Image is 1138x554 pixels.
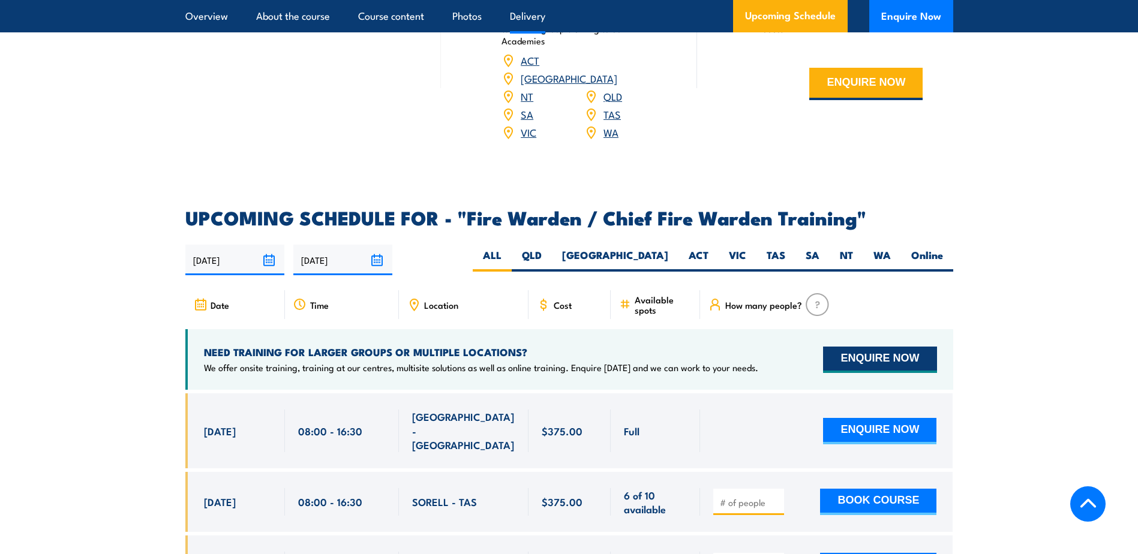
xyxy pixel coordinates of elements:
label: [GEOGRAPHIC_DATA] [552,248,678,272]
button: ENQUIRE NOW [809,68,923,100]
span: Date [211,300,229,310]
h4: NEED TRAINING FOR LARGER GROUPS OR MULTIPLE LOCATIONS? [204,345,758,359]
button: ENQUIRE NOW [823,418,936,444]
span: [DATE] [204,495,236,508]
span: 6 of 10 available [624,488,687,516]
span: Available spots [635,294,692,315]
a: WA [603,125,618,139]
p: We offer onsite training, training at our centres, multisite solutions as well as online training... [204,362,758,374]
label: TAS [756,248,795,272]
label: SA [795,248,830,272]
a: VIC [521,125,536,139]
label: ALL [473,248,512,272]
a: SA [521,107,533,121]
span: $375.00 [542,495,582,508]
span: SORELL - TAS [412,495,477,508]
span: Time [310,300,329,310]
a: NT [521,89,533,103]
input: To date [293,245,392,275]
span: Cost [554,300,572,310]
span: $375.00 [542,424,582,438]
label: ACT [678,248,719,272]
input: From date [185,245,284,275]
label: WA [863,248,901,272]
a: TAS [603,107,621,121]
label: Online [901,248,953,272]
span: [GEOGRAPHIC_DATA] - [GEOGRAPHIC_DATA] [412,410,515,451]
a: ACT [521,53,539,67]
a: [GEOGRAPHIC_DATA] [521,71,617,85]
button: BOOK COURSE [820,489,936,515]
h2: UPCOMING SCHEDULE FOR - "Fire Warden / Chief Fire Warden Training" [185,209,953,225]
span: 08:00 - 16:30 [298,495,362,508]
a: QLD [603,89,622,103]
span: Location [424,300,458,310]
span: [DATE] [204,424,236,438]
label: NT [830,248,863,272]
input: # of people [720,496,780,508]
button: ENQUIRE NOW [823,347,936,373]
span: Full [624,424,639,438]
label: VIC [719,248,756,272]
span: How many people? [725,300,802,310]
span: 08:00 - 16:30 [298,424,362,438]
label: QLD [512,248,552,272]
